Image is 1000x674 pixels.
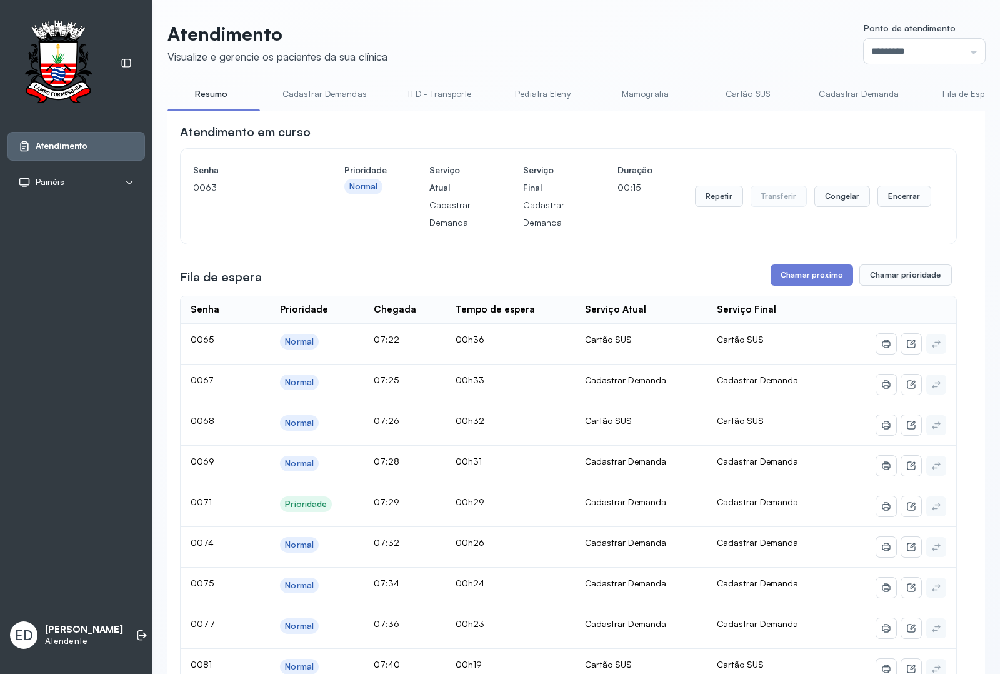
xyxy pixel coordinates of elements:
span: 0071 [191,496,212,507]
div: Cadastrar Demanda [585,375,697,386]
div: Normal [349,181,378,192]
div: Cadastrar Demanda [585,578,697,589]
div: Cadastrar Demanda [585,456,697,467]
span: 07:32 [374,537,399,548]
p: Atendimento [167,23,387,45]
p: 00:15 [617,179,652,196]
span: 0075 [191,578,214,588]
span: 0067 [191,375,214,385]
p: [PERSON_NAME] [45,624,123,636]
span: Cadastrar Demanda [717,456,798,466]
a: Pediatra Eleny [499,84,586,104]
span: 00h31 [456,456,482,466]
span: 00h23 [456,618,484,629]
span: 07:29 [374,496,399,507]
span: 07:34 [374,578,399,588]
span: 07:40 [374,659,400,670]
span: Cadastrar Demanda [717,375,798,385]
div: Normal [285,377,314,388]
span: Cadastrar Demanda [717,618,798,629]
div: Cadastrar Demanda [585,496,697,508]
span: 07:26 [374,415,399,426]
span: 07:36 [374,618,399,629]
h4: Serviço Atual [429,161,481,196]
a: Resumo [167,84,255,104]
span: 00h32 [456,415,484,426]
span: 00h29 [456,496,484,507]
div: Cartão SUS [585,415,697,426]
p: Cadastrar Demanda [429,196,481,231]
a: Cartão SUS [704,84,791,104]
span: 07:22 [374,334,399,345]
h4: Serviço Final [523,161,574,196]
button: Encerrar [877,186,931,207]
h4: Duração [617,161,652,179]
span: Atendimento [36,141,87,151]
span: 0074 [191,537,214,548]
span: 00h24 [456,578,484,588]
span: Cadastrar Demanda [717,578,798,588]
span: 07:25 [374,375,399,385]
div: Normal [285,418,314,428]
img: Logotipo do estabelecimento [13,20,103,107]
h4: Senha [193,161,302,179]
button: Congelar [814,186,870,207]
span: 0077 [191,618,215,629]
button: Repetir [695,186,743,207]
span: 0069 [191,456,214,466]
span: 00h19 [456,659,482,670]
span: 00h26 [456,537,484,548]
span: 00h36 [456,334,484,345]
span: Cartão SUS [717,415,764,426]
div: Normal [285,661,314,672]
div: Cadastrar Demanda [585,537,697,548]
h3: Fila de espera [180,268,262,286]
div: Senha [191,304,219,316]
span: 00h33 [456,375,484,385]
div: Cartão SUS [585,659,697,670]
button: Transferir [751,186,807,207]
h4: Prioridade [344,161,387,179]
h3: Atendimento em curso [180,123,311,141]
span: Cartão SUS [717,334,764,345]
p: Cadastrar Demanda [523,196,574,231]
div: Visualize e gerencie os pacientes da sua clínica [167,50,387,63]
p: Atendente [45,636,123,646]
div: Chegada [374,304,416,316]
div: Normal [285,621,314,631]
span: 07:28 [374,456,399,466]
span: Cadastrar Demanda [717,537,798,548]
span: Painéis [36,177,64,188]
span: 0068 [191,415,214,426]
button: Chamar próximo [771,264,853,286]
div: Normal [285,458,314,469]
div: Cadastrar Demanda [585,618,697,630]
div: Prioridade [285,499,327,510]
div: Serviço Final [717,304,776,316]
span: 0081 [191,659,212,670]
div: Cartão SUS [585,334,697,345]
a: TFD - Transporte [394,84,484,104]
span: Cartão SUS [717,659,764,670]
span: Ponto de atendimento [864,23,956,33]
a: Cadastrar Demandas [270,84,379,104]
span: 0065 [191,334,214,345]
a: Atendimento [18,140,134,153]
span: Cadastrar Demanda [717,496,798,507]
button: Chamar prioridade [859,264,952,286]
div: Tempo de espera [456,304,535,316]
div: Serviço Atual [585,304,646,316]
a: Mamografia [601,84,689,104]
a: Cadastrar Demanda [806,84,911,104]
div: Normal [285,336,314,347]
div: Normal [285,580,314,591]
div: Normal [285,540,314,550]
div: Prioridade [280,304,328,316]
p: 0063 [193,179,302,196]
